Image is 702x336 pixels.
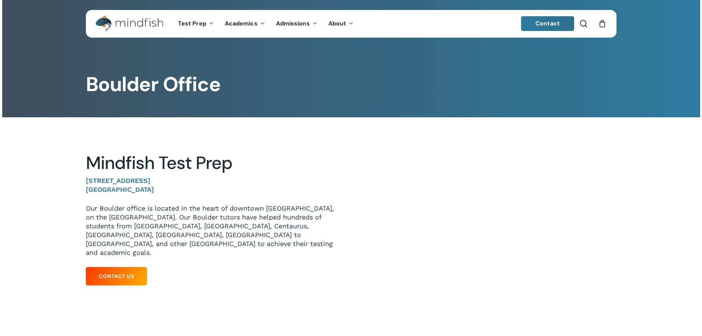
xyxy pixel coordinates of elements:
a: Contact [521,16,574,31]
p: Our Boulder office is located in the heart of downtown [GEOGRAPHIC_DATA], on the [GEOGRAPHIC_DATA... [86,204,340,257]
a: About [323,21,359,27]
h2: Mindfish Test Prep [86,152,340,174]
span: Contact Us [99,273,134,280]
span: Test Prep [178,20,206,27]
nav: Main Menu [172,10,359,38]
span: About [328,20,346,27]
span: Admissions [276,20,310,27]
a: Admissions [270,21,323,27]
header: Main Menu [86,10,617,38]
a: Test Prep [172,21,219,27]
span: Contact [535,20,560,27]
strong: [STREET_ADDRESS] [86,177,150,184]
a: Cart [598,20,607,28]
span: Academics [225,20,258,27]
h1: Boulder Office [86,73,616,96]
strong: [GEOGRAPHIC_DATA] [86,186,154,193]
a: Academics [219,21,270,27]
a: Contact Us [86,267,147,285]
